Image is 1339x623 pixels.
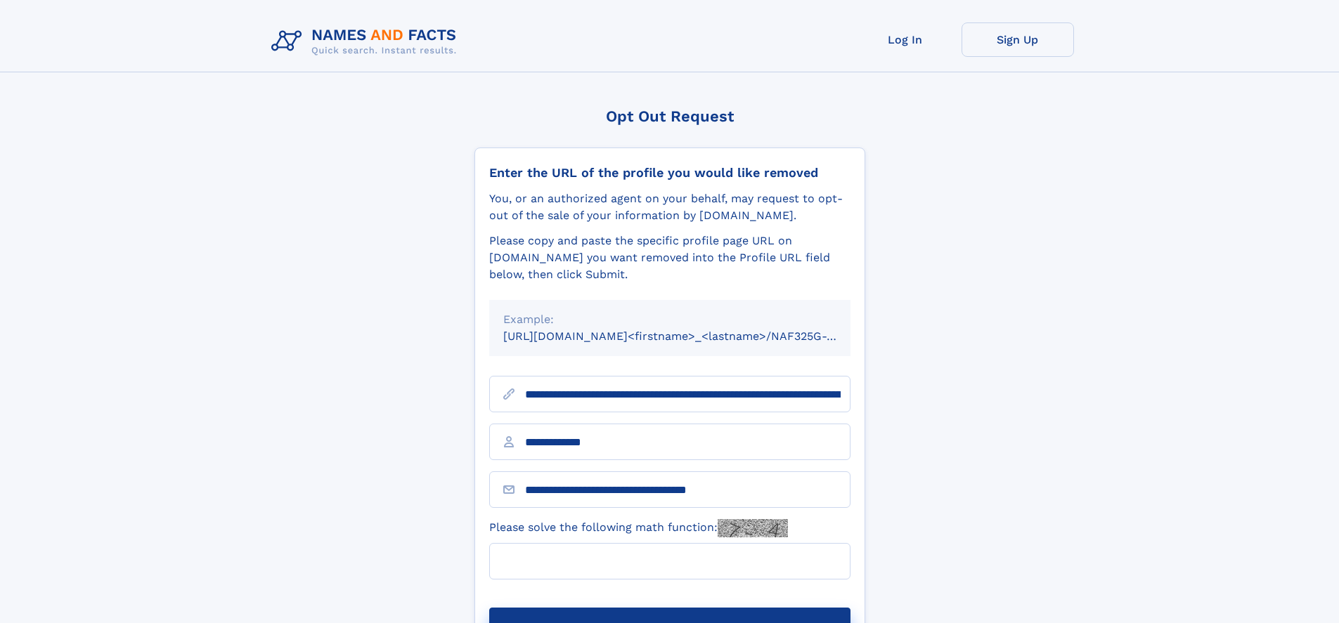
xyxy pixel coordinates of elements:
[489,232,850,283] div: Please copy and paste the specific profile page URL on [DOMAIN_NAME] you want removed into the Pr...
[489,165,850,181] div: Enter the URL of the profile you would like removed
[489,190,850,224] div: You, or an authorized agent on your behalf, may request to opt-out of the sale of your informatio...
[266,22,468,60] img: Logo Names and Facts
[489,519,788,537] label: Please solve the following math function:
[503,311,836,328] div: Example:
[474,107,865,125] div: Opt Out Request
[503,329,877,343] small: [URL][DOMAIN_NAME]<firstname>_<lastname>/NAF325G-xxxxxxxx
[962,22,1074,57] a: Sign Up
[849,22,962,57] a: Log In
